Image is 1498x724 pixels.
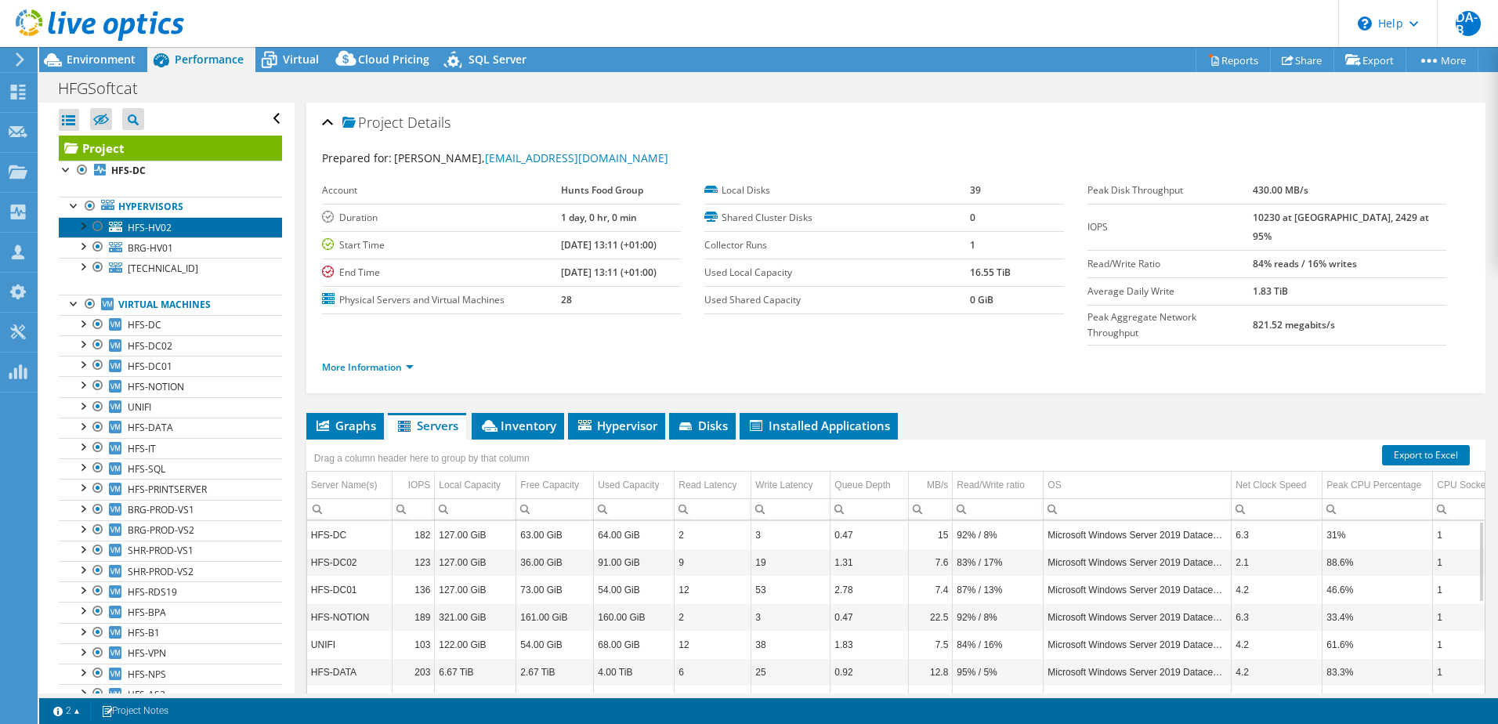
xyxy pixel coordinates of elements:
td: Column OS, Value Microsoft Windows Server 2019 Datacenter [1044,603,1232,631]
td: Column Local Capacity, Value 127.00 GiB [435,521,516,548]
b: HFS-DC [111,164,146,177]
td: Column Used Capacity, Value 54.00 GiB [594,576,675,603]
td: Column Read/Write ratio, Value 84% / 16% [953,631,1044,658]
td: MB/s Column [909,472,953,499]
a: Virtual Machines [59,295,282,315]
td: Write Latency Column [751,472,830,499]
span: HFS-RDS19 [128,585,177,599]
td: Column Net Clock Speed, Value 4.2 [1232,576,1323,603]
td: Column Queue Depth, Filter cell [830,498,909,519]
td: Column Peak CPU Percentage, Value 88.6% [1323,548,1433,576]
td: Column MB/s, Filter cell [909,498,953,519]
td: Column Peak CPU Percentage, Filter cell [1323,498,1433,519]
span: [TECHNICAL_ID] [128,262,198,275]
a: Export to Excel [1382,445,1470,465]
span: BRG-PROD-VS1 [128,503,194,516]
div: Write Latency [755,476,812,494]
td: Column Net Clock Speed, Value 6.3 [1232,521,1323,548]
a: More Information [322,360,414,374]
span: BRG-HV01 [128,241,173,255]
td: Column Peak CPU Percentage, Value 15.2% [1323,686,1433,713]
span: Project [342,115,403,131]
td: Column Local Capacity, Value 127.00 GiB [435,548,516,576]
div: CPU Sockets [1437,476,1493,494]
td: Column MB/s, Value 12.8 [909,658,953,686]
span: SHR-PROD-VS2 [128,565,194,578]
td: Column Write Latency, Value 3 [751,603,830,631]
span: Installed Applications [747,418,890,433]
div: Local Capacity [439,476,501,494]
a: HFS-DC02 [59,335,282,356]
td: Column Read Latency, Value 11 [675,686,751,713]
td: Column Read Latency, Value 2 [675,603,751,631]
td: Column Server Name(s), Value UNIFI [307,631,393,658]
td: Column Server Name(s), Value HFS-DC [307,521,393,548]
td: Column MB/s, Value 7.5 [909,631,953,658]
td: Column MB/s, Value 15 [909,521,953,548]
td: Column Peak CPU Percentage, Value 46.6% [1323,576,1433,603]
td: Column Net Clock Speed, Value 6.3 [1232,603,1323,631]
div: Net Clock Speed [1236,476,1306,494]
a: BRG-PROD-VS2 [59,520,282,541]
span: HFS-VPN [128,646,166,660]
span: Cloud Pricing [358,52,429,67]
label: Used Shared Capacity [704,292,970,308]
b: 16.55 TiB [970,266,1011,279]
a: HFS-RDS19 [59,581,282,602]
td: Column Write Latency, Value 25 [751,658,830,686]
td: Column Local Capacity, Value 321.00 GiB [435,603,516,631]
td: Queue Depth Column [830,472,909,499]
td: Column Read Latency, Value 6 [675,658,751,686]
td: Column Read/Write ratio, Value 92% / 8% [953,603,1044,631]
div: Server Name(s) [311,476,378,494]
td: OS Column [1044,472,1232,499]
span: HFS-NOTION [128,380,184,393]
td: Column Write Latency, Value 19 [751,548,830,576]
div: OS [1048,476,1061,494]
label: Collector Runs [704,237,970,253]
span: DA-B [1456,11,1481,36]
div: Peak CPU Percentage [1326,476,1421,494]
td: Column Server Name(s), Value HFS-DC02 [307,548,393,576]
td: Column Used Capacity, Filter cell [594,498,675,519]
span: Hypervisor [576,418,657,433]
b: 1.83 TiB [1253,284,1288,298]
td: Column IOPS, Value 137 [393,686,435,713]
td: Column Free Capacity, Value 73.00 GiB [516,576,594,603]
div: Read Latency [678,476,736,494]
td: Column Server Name(s), Value HFS-DATA [307,658,393,686]
td: Column Free Capacity, Value 36.00 GiB [516,548,594,576]
td: Column Net Clock Speed, Value 2.1 [1232,548,1323,576]
span: HFS-DC01 [128,360,172,373]
span: Performance [175,52,244,67]
label: Used Local Capacity [704,265,970,281]
td: Column Peak CPU Percentage, Value 61.6% [1323,631,1433,658]
td: Column Write Latency, Value 53 [751,576,830,603]
td: Column Peak CPU Percentage, Value 33.4% [1323,603,1433,631]
td: Column Queue Depth, Value 0.47 [830,521,909,548]
td: Column Write Latency, Value 54 [751,686,830,713]
a: UNIFI [59,397,282,418]
td: Peak CPU Percentage Column [1323,472,1433,499]
td: Column Free Capacity, Value 81.00 GiB [516,686,594,713]
td: Column Write Latency, Value 3 [751,521,830,548]
td: Column Peak CPU Percentage, Value 83.3% [1323,658,1433,686]
label: Account [322,183,561,198]
td: Column Peak CPU Percentage, Value 31% [1323,521,1433,548]
td: Column OS, Value Microsoft Windows Server 2019 Datacenter [1044,658,1232,686]
span: SQL Server [469,52,526,67]
a: SHR-PROD-VS1 [59,541,282,561]
td: Column Read Latency, Value 12 [675,631,751,658]
td: Column Queue Depth, Value 1.31 [830,548,909,576]
td: Column Read Latency, Value 9 [675,548,751,576]
span: Disks [677,418,728,433]
span: HFS-BPA [128,606,166,619]
td: Column Used Capacity, Value 64.00 GiB [594,521,675,548]
td: Column MB/s, Value 7.4 [909,576,953,603]
span: Graphs [314,418,376,433]
td: Column Local Capacity, Value 122.00 GiB [435,631,516,658]
td: Column Queue Depth, Value 0.92 [830,658,909,686]
td: Column Local Capacity, Value 6.67 TiB [435,658,516,686]
label: Peak Aggregate Network Throughput [1087,310,1253,341]
a: [EMAIL_ADDRESS][DOMAIN_NAME] [485,150,668,165]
